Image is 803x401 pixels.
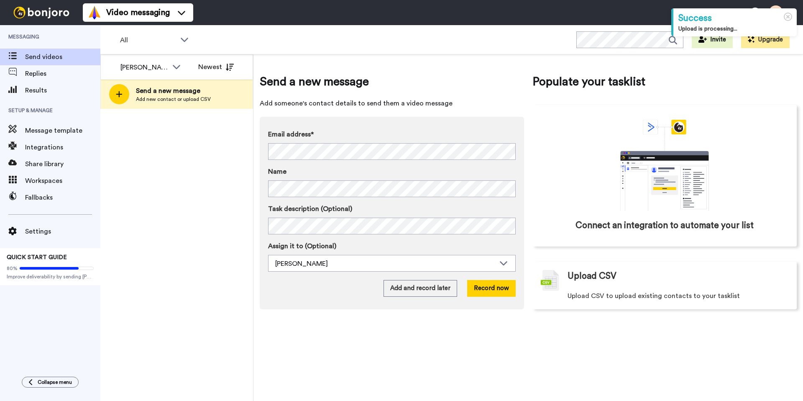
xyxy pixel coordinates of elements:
[106,7,170,18] span: Video messaging
[136,86,211,96] span: Send a new message
[532,73,797,90] span: Populate your tasklist
[10,7,73,18] img: bj-logo-header-white.svg
[120,35,176,45] span: All
[25,176,100,186] span: Workspaces
[467,280,516,297] button: Record now
[25,126,100,136] span: Message template
[25,193,100,203] span: Fallbacks
[260,73,524,90] span: Send a new message
[741,31,790,48] button: Upgrade
[268,167,286,177] span: Name
[568,270,616,283] span: Upload CSV
[275,259,495,269] div: [PERSON_NAME]
[136,96,211,103] span: Add new contact or upload CSV
[25,159,100,169] span: Share library
[260,98,524,108] span: Add someone's contact details to send them a video message
[602,120,727,211] div: animation
[25,85,100,95] span: Results
[678,25,792,33] div: Upload is processing...
[7,265,18,272] span: 80%
[88,6,101,19] img: vm-color.svg
[25,226,100,236] span: Settings
[692,31,733,48] button: Invite
[268,241,516,251] label: Assign it to (Optional)
[7,273,94,280] span: Improve deliverability by sending [PERSON_NAME]’s from your own email
[268,204,516,214] label: Task description (Optional)
[7,254,67,260] span: QUICK START GUIDE
[541,270,559,291] img: csv-grey.png
[678,12,792,25] div: Success
[25,142,100,152] span: Integrations
[25,69,100,79] span: Replies
[192,59,240,75] button: Newest
[268,129,516,139] label: Email address*
[120,62,168,72] div: [PERSON_NAME]
[384,280,457,297] button: Add and record later
[22,377,79,388] button: Collapse menu
[25,52,100,62] span: Send videos
[568,291,740,301] span: Upload CSV to upload existing contacts to your tasklist
[575,219,754,232] span: Connect an integration to automate your list
[38,379,72,386] span: Collapse menu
